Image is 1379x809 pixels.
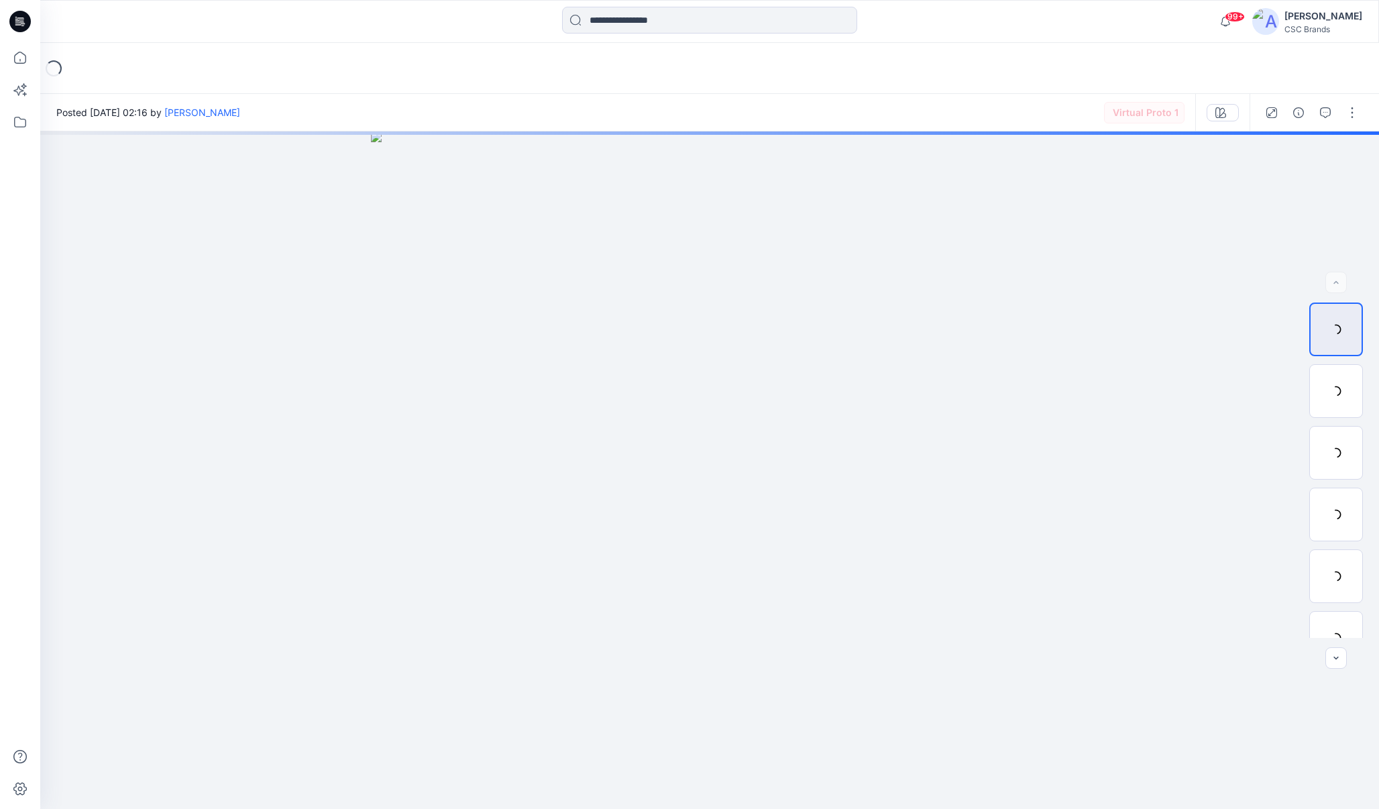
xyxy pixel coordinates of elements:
[1225,11,1245,22] span: 99+
[1288,102,1309,123] button: Details
[1284,8,1362,24] div: [PERSON_NAME]
[1284,24,1362,34] div: CSC Brands
[56,105,240,119] span: Posted [DATE] 02:16 by
[164,107,240,118] a: [PERSON_NAME]
[371,131,1048,809] img: eyJhbGciOiJIUzI1NiIsImtpZCI6IjAiLCJzbHQiOiJzZXMiLCJ0eXAiOiJKV1QifQ.eyJkYXRhIjp7InR5cGUiOiJzdG9yYW...
[1252,8,1279,35] img: avatar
